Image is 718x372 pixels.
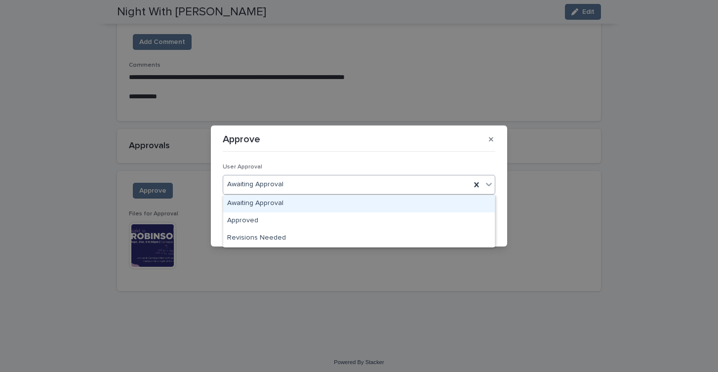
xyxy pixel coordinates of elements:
[223,133,260,145] p: Approve
[227,179,283,190] span: Awaiting Approval
[223,195,495,212] div: Awaiting Approval
[223,164,262,170] span: User Approval
[223,230,495,247] div: Revisions Needed
[223,212,495,230] div: Approved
